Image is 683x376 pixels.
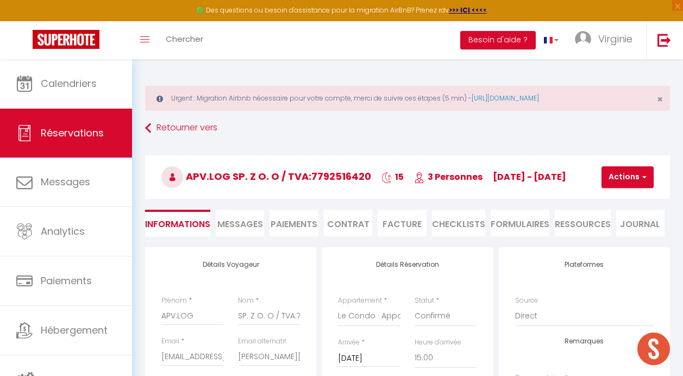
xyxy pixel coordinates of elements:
span: Calendriers [41,77,97,90]
li: Informations [145,210,210,236]
button: Actions [601,166,654,188]
li: Facture [378,210,426,236]
label: Appartement [338,296,382,306]
label: Nom [238,296,254,306]
li: CHECKLISTS [432,210,485,236]
img: Super Booking [33,30,99,49]
h4: Plateformes [515,261,654,268]
li: FORMULAIRES [491,210,549,236]
a: Retourner vers [145,118,670,138]
button: Besoin d'aide ? [460,31,536,49]
label: Source [515,296,538,306]
h4: Détails Voyageur [161,261,300,268]
a: ... Virginie [567,21,646,59]
li: Contrat [324,210,372,236]
span: Messages [217,218,263,230]
span: Analytics [41,224,85,238]
span: Paiements [41,274,92,287]
button: Close [657,95,663,104]
div: Ouvrir le chat [637,333,670,365]
label: Statut [415,296,434,306]
li: Journal [616,210,665,236]
span: Chercher [166,33,203,45]
h4: Remarques [515,337,654,345]
label: Heure d'arrivée [415,337,461,348]
a: >>> ICI <<<< [449,5,487,15]
img: ... [575,31,591,47]
label: Email alternatif [238,336,286,347]
li: Ressources [555,210,611,236]
h4: Détails Réservation [338,261,477,268]
label: Arrivée [338,337,360,348]
label: Email [161,336,179,347]
span: Réservations [41,126,104,140]
span: 15 [381,171,404,183]
div: Urgent : Migration Airbnb nécessaire pour votre compte, merci de suivre ces étapes (5 min) - [145,86,670,111]
span: Virginie [598,32,632,46]
li: Paiements [270,210,318,236]
span: APV.LOG SP. Z O. O / TVA:7792516420 [161,170,371,183]
span: Hébergement [41,323,108,337]
a: [URL][DOMAIN_NAME] [472,93,539,103]
label: Prénom [161,296,187,306]
span: × [657,92,663,106]
span: [DATE] - [DATE] [493,171,566,183]
span: 3 Personnes [414,171,483,183]
span: Messages [41,175,90,189]
img: logout [657,33,671,47]
a: Chercher [158,21,211,59]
